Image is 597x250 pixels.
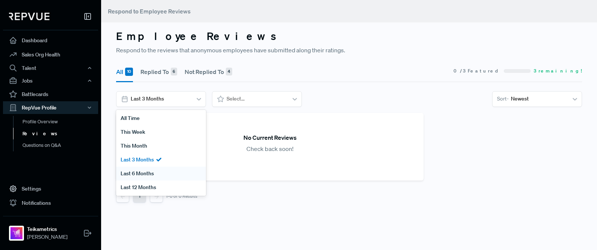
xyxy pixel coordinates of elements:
img: Teikametrics [10,227,22,239]
div: This Week [116,125,206,139]
span: 3 remaining! [534,68,582,74]
nav: pagination [116,189,424,203]
button: RepVue Profile [3,101,98,114]
div: This Month [116,139,206,153]
span: Sort - [497,95,509,103]
button: Replied To 6 [140,61,177,82]
button: Not Replied To 4 [185,61,232,82]
div: Last 3 Months [116,153,206,167]
button: Talent [3,62,98,74]
h3: Employee Reviews [116,30,582,43]
a: Profile Overview [13,116,108,128]
div: 4 [226,68,232,76]
a: Notifications [3,196,98,210]
button: Jobs [3,74,98,87]
p: Check back soon! [246,144,294,153]
a: Sales Org Health [3,47,98,62]
div: Last 6 Months [116,167,206,180]
button: 1 [133,189,146,203]
div: 1-0 of 0 Results [166,194,197,199]
a: Battlecards [3,87,98,101]
button: All 10 [116,61,133,82]
span: 0 / 3 Featured [454,68,501,74]
div: All Time [116,111,206,125]
a: Dashboard [3,33,98,47]
p: Respond to the reviews that anonymous employees have submitted along their ratings. [116,46,582,55]
div: 10 [125,68,133,76]
a: TeikametricsTeikametrics[PERSON_NAME] [3,216,98,244]
a: Questions on Q&A [13,139,108,151]
strong: Teikametrics [27,225,67,233]
div: Last 12 Months [116,180,206,194]
button: Next [150,189,163,203]
img: RepVue [9,13,49,20]
span: [PERSON_NAME] [27,233,67,241]
a: Reviews [13,128,108,140]
span: Respond to Employee Reviews [108,7,191,15]
h6: No Current Reviews [243,134,297,141]
a: Settings [3,182,98,196]
div: 6 [171,68,177,76]
button: Previous [116,189,129,203]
